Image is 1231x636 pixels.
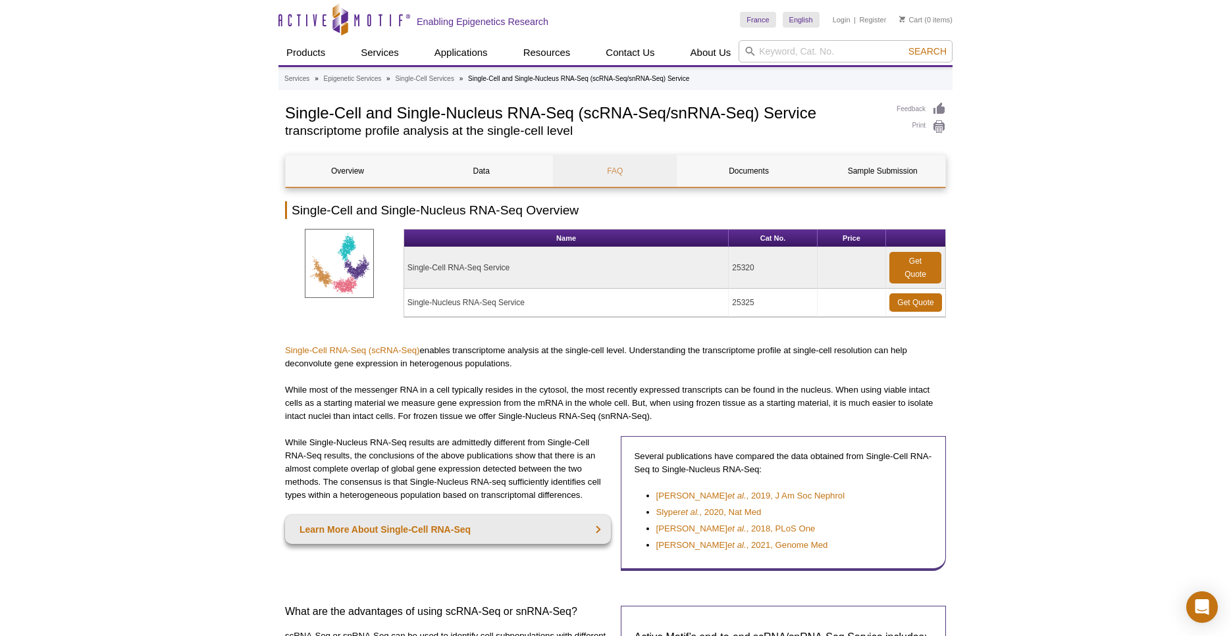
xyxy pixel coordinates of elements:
th: Cat No. [729,230,817,247]
div: Open Intercom Messenger [1186,591,1218,623]
a: Products [278,40,333,65]
li: Single-Cell and Single-Nucleus RNA-Seq (scRNA-Seq/snRNA-Seq) Service [468,75,689,82]
li: » [315,75,319,82]
input: Keyword, Cat. No. [739,40,953,62]
a: Cart [899,15,922,24]
h1: Single-Cell and Single-Nucleus RNA-Seq (scRNA-Seq/snRNA-Seq) Service [285,102,883,122]
a: Single-Cell Services [395,73,454,85]
a: Sample Submission [821,155,945,187]
a: Feedback [897,102,946,116]
td: 25325 [729,289,817,317]
h3: What are the advantages of using scRNA-Seq or snRNA-Seq? [285,604,611,620]
a: Applications [427,40,496,65]
p: While most of the messenger RNA in a cell typically resides in the cytosol, the most recently exp... [285,383,946,423]
p: Several publications have compared the data obtained from Single-Cell RNA-Seq to Single-Nucleus R... [635,450,933,476]
button: Search [904,45,951,57]
a: Get Quote [889,293,942,312]
p: enables transcriptome analysis at the single-cell level. Understanding the transcriptome profile ... [285,344,946,370]
li: » [459,75,463,82]
h2: Enabling Epigenetics Research [417,16,548,28]
a: [PERSON_NAME]et al., 2021, Genome Med [656,539,828,552]
em: et al. [727,540,746,550]
a: [PERSON_NAME]et al., 2019, J Am Soc Nephrol [656,489,845,502]
img: Your Cart [899,16,905,22]
a: Epigenetic Services [323,73,381,85]
a: Learn More About Single-Cell RNA-Seq [285,515,611,544]
td: Single-Cell RNA-Seq Service [404,247,729,289]
em: et al. [681,507,700,517]
li: » [386,75,390,82]
a: Slyperet al., 2020, Nat Med [656,506,762,519]
p: While Single-Nucleus RNA-Seq results are admittedly different from Single-Cell RNA-Seq results, t... [285,436,611,502]
h2: Single-Cell and Single-Nucleus RNA-Seq Overview [285,201,946,219]
a: Resources [515,40,579,65]
a: English [783,12,820,28]
th: Name [404,230,729,247]
td: 25320 [729,247,817,289]
a: Single-Cell RNA-Seq (scRNA-Seq) [285,345,419,355]
em: et al. [727,491,746,501]
span: Search [908,46,947,57]
a: Services [284,73,309,85]
a: Data [419,155,543,187]
li: | [854,12,856,28]
h2: transcriptome profile analysis at the single-cell level [285,125,883,137]
a: [PERSON_NAME]et al., 2018, PLoS One [656,522,816,535]
a: About Us [683,40,739,65]
a: Contact Us [598,40,662,65]
td: Single-Nucleus RNA-Seq Service [404,289,729,317]
a: Services [353,40,407,65]
th: Price [818,230,886,247]
a: Login [833,15,851,24]
a: Print [897,120,946,134]
a: Get Quote [889,252,941,283]
img: scRNA-Seq Service [305,229,374,298]
em: et al. [727,524,746,533]
a: FAQ [553,155,677,187]
a: Register [859,15,886,24]
a: Overview [286,155,409,187]
li: (0 items) [899,12,953,28]
a: Documents [687,155,811,187]
a: France [740,12,775,28]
